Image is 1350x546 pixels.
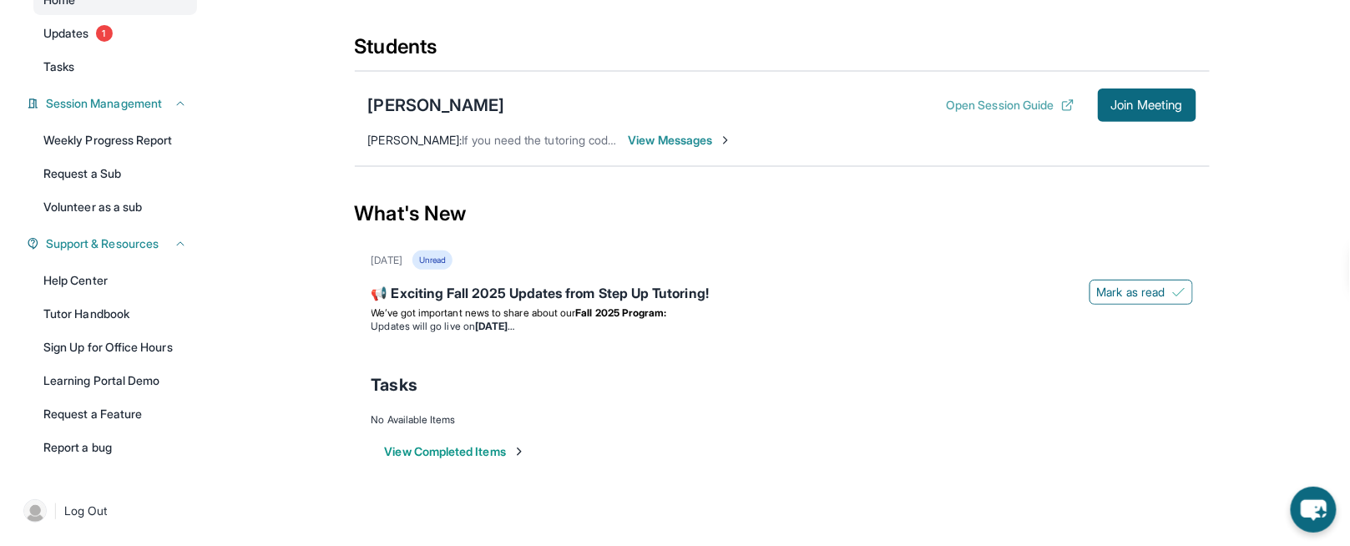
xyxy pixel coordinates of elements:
a: Volunteer as a sub [33,192,197,222]
a: Learning Portal Demo [33,366,197,396]
button: Session Management [39,95,187,112]
div: What's New [355,177,1210,250]
button: Mark as read [1090,280,1193,305]
div: [DATE] [372,254,402,267]
a: Updates1 [33,18,197,48]
div: 📢 Exciting Fall 2025 Updates from Step Up Tutoring! [372,283,1193,306]
button: Join Meeting [1098,88,1196,122]
a: Request a Sub [33,159,197,189]
li: Updates will go live on [372,320,1193,333]
a: Help Center [33,265,197,296]
span: Join Meeting [1111,100,1183,110]
span: View Messages [629,132,733,149]
strong: Fall 2025 Program: [576,306,667,319]
a: Weekly Progress Report [33,125,197,155]
div: [PERSON_NAME] [368,94,505,117]
span: 1 [96,25,113,42]
img: Mark as read [1172,286,1186,299]
button: View Completed Items [385,443,526,460]
span: We’ve got important news to share about our [372,306,576,319]
span: Log Out [64,503,108,519]
a: Tasks [33,52,197,82]
a: |Log Out [17,493,197,529]
span: [PERSON_NAME] : [368,133,463,147]
a: Request a Feature [33,399,197,429]
span: Tasks [43,58,74,75]
div: Students [355,33,1210,70]
span: | [53,501,58,521]
a: Report a bug [33,432,197,463]
a: Sign Up for Office Hours [33,332,197,362]
button: Open Session Guide [946,97,1074,114]
a: Tutor Handbook [33,299,197,329]
img: user-img [23,499,47,523]
span: Mark as read [1097,284,1165,301]
span: If you need the tutoring code again, it is SWBAXF [463,133,721,147]
span: Tasks [372,373,417,397]
button: chat-button [1291,487,1337,533]
strong: [DATE] [475,320,514,332]
img: Chevron-Right [719,134,732,147]
span: Updates [43,25,89,42]
span: Session Management [46,95,162,112]
span: Support & Resources [46,235,159,252]
button: Support & Resources [39,235,187,252]
div: Unread [412,250,453,270]
div: No Available Items [372,413,1193,427]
